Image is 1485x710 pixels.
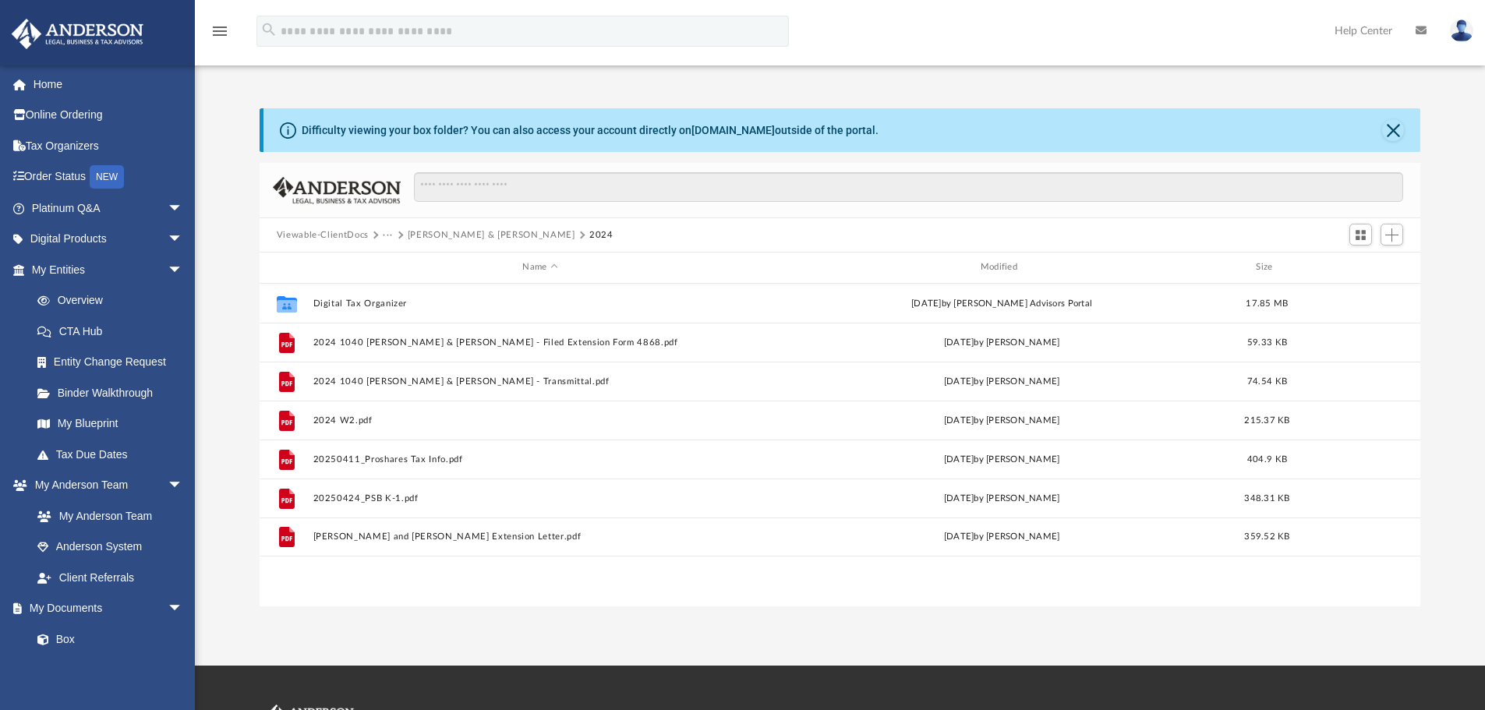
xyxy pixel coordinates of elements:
a: Home [11,69,207,100]
a: CTA Hub [22,316,207,347]
a: Tax Organizers [11,130,207,161]
i: search [260,21,278,38]
div: id [1305,260,1414,274]
a: Entity Change Request [22,347,207,378]
div: Name [312,260,767,274]
button: Digital Tax Organizer [313,298,767,309]
div: id [267,260,306,274]
div: grid [260,284,1421,606]
a: Client Referrals [22,562,199,593]
button: 20250424_PSB K-1.pdf [313,493,767,503]
button: Add [1381,224,1404,245]
span: 359.52 KB [1244,532,1289,541]
span: arrow_drop_down [168,193,199,224]
span: arrow_drop_down [168,470,199,502]
div: [DATE] by [PERSON_NAME] [774,413,1229,427]
div: NEW [90,165,124,189]
div: [DATE] by [PERSON_NAME] [774,452,1229,466]
button: 2024 [589,228,613,242]
div: Size [1236,260,1298,274]
a: My Anderson Teamarrow_drop_down [11,470,199,501]
a: [DOMAIN_NAME] [691,124,775,136]
a: My Anderson Team [22,500,191,532]
a: Anderson System [22,532,199,563]
button: [PERSON_NAME] and [PERSON_NAME] Extension Letter.pdf [313,532,767,542]
a: Order StatusNEW [11,161,207,193]
a: menu [210,30,229,41]
a: Meeting Minutes [22,655,199,686]
span: arrow_drop_down [168,254,199,286]
a: Tax Due Dates [22,439,207,470]
button: [PERSON_NAME] & [PERSON_NAME] [408,228,575,242]
button: 2024 1040 [PERSON_NAME] & [PERSON_NAME] - Transmittal.pdf [313,376,767,387]
div: Difficulty viewing your box folder? You can also access your account directly on outside of the p... [302,122,879,139]
div: [DATE] by [PERSON_NAME] Advisors Portal [774,296,1229,310]
a: My Documentsarrow_drop_down [11,593,199,624]
a: My Blueprint [22,408,199,440]
button: 2024 1040 [PERSON_NAME] & [PERSON_NAME] - Filed Extension Form 4868.pdf [313,337,767,348]
span: 17.85 MB [1246,298,1288,307]
button: Close [1382,119,1404,141]
div: [DATE] by [PERSON_NAME] [774,335,1229,349]
span: 215.37 KB [1244,415,1289,424]
a: Box [22,623,191,655]
a: Platinum Q&Aarrow_drop_down [11,193,207,224]
span: 74.54 KB [1247,376,1287,385]
button: Switch to Grid View [1349,224,1373,245]
button: ··· [383,228,393,242]
span: arrow_drop_down [168,593,199,625]
button: Viewable-ClientDocs [277,228,369,242]
a: Digital Productsarrow_drop_down [11,224,207,255]
button: 20250411_Proshares Tax Info.pdf [313,454,767,465]
a: Binder Walkthrough [22,377,207,408]
a: Overview [22,285,207,316]
div: [DATE] by [PERSON_NAME] [774,374,1229,388]
div: Modified [774,260,1229,274]
button: 2024 W2.pdf [313,415,767,426]
a: Online Ordering [11,100,207,131]
input: Search files and folders [414,172,1403,202]
div: [DATE] by [PERSON_NAME] [774,491,1229,505]
span: 404.9 KB [1247,454,1287,463]
img: User Pic [1450,19,1473,42]
span: arrow_drop_down [168,224,199,256]
img: Anderson Advisors Platinum Portal [7,19,148,49]
span: 59.33 KB [1247,337,1287,346]
a: My Entitiesarrow_drop_down [11,254,207,285]
span: 348.31 KB [1244,493,1289,502]
div: [DATE] by [PERSON_NAME] [774,530,1229,544]
i: menu [210,22,229,41]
